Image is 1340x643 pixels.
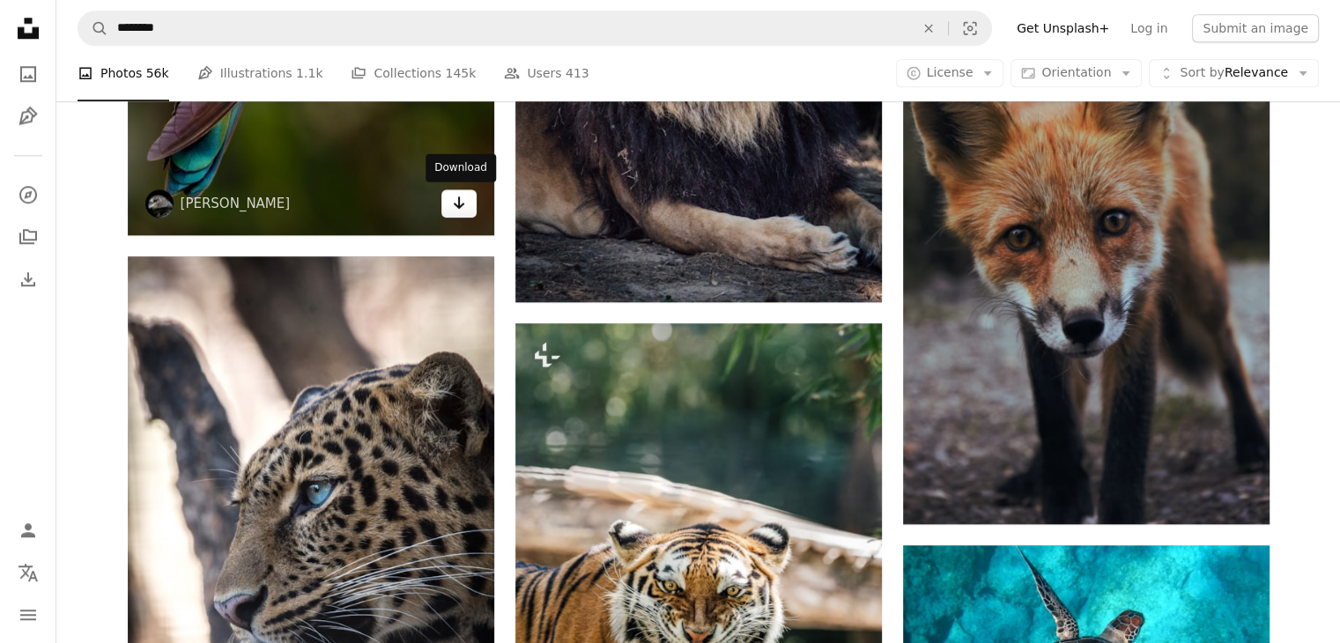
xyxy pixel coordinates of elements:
a: Log in / Sign up [11,513,46,548]
a: a tiger with its tongue out [515,590,882,606]
button: Visual search [949,11,991,45]
a: Photos [11,56,46,92]
a: Collections [11,219,46,255]
span: 413 [566,64,589,84]
button: Submit an image [1192,14,1319,42]
button: License [896,60,1004,88]
button: Clear [909,11,948,45]
button: Orientation [1011,60,1142,88]
a: [PERSON_NAME] [181,195,291,212]
span: Sort by [1180,66,1224,80]
form: Find visuals sitewide [78,11,992,46]
button: Search Unsplash [78,11,108,45]
a: Explore [11,177,46,212]
a: Illustrations 1.1k [197,46,323,102]
span: Orientation [1041,66,1111,80]
button: Sort byRelevance [1149,60,1319,88]
button: Language [11,555,46,590]
img: Go to Chris Charles's profile [145,189,174,218]
a: Download History [11,262,46,297]
button: Menu [11,597,46,632]
a: Illustrations [11,99,46,134]
a: brown and black leopard [128,522,494,538]
a: selective focus photography of orange fox [903,240,1270,256]
div: Download [426,153,496,181]
a: Users 413 [504,46,589,102]
a: Log in [1120,14,1178,42]
a: Home — Unsplash [11,11,46,49]
span: License [927,66,974,80]
span: Relevance [1180,65,1288,83]
a: Get Unsplash+ [1006,14,1120,42]
span: 1.1k [296,64,322,84]
a: Download [441,189,477,218]
a: Collections 145k [351,46,476,102]
span: 145k [445,64,476,84]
